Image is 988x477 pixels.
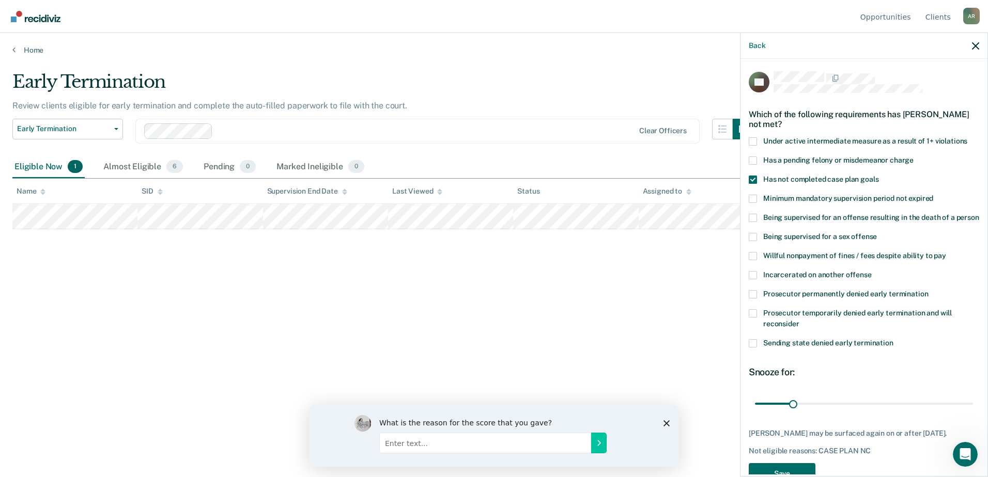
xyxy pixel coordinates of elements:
[763,175,878,183] span: Has not completed case plan goals
[166,160,183,173] span: 6
[963,8,980,24] div: A R
[202,156,258,179] div: Pending
[17,124,110,133] span: Early Termination
[763,290,928,298] span: Prosecutor permanently denied early termination
[763,213,979,221] span: Being supervised for an offense resulting in the death of a person
[763,309,952,328] span: Prosecutor temporarily denied early termination and will reconsider
[763,194,933,202] span: Minimum mandatory supervision period not expired
[240,160,256,173] span: 0
[12,101,407,110] p: Review clients eligible for early termination and complete the auto-filled paperwork to file with...
[11,11,60,22] img: Recidiviz
[763,232,877,241] span: Being supervised for a sex offense
[639,126,687,135] div: Clear officers
[963,8,980,24] button: Profile dropdown button
[348,160,364,173] span: 0
[517,187,539,196] div: Status
[643,187,691,196] div: Assigned to
[763,271,872,279] span: Incarcerated on another offense
[749,429,979,438] div: [PERSON_NAME] may be surfaced again on or after [DATE].
[274,156,366,179] div: Marked Ineligible
[17,187,45,196] div: Name
[309,405,679,467] iframe: Survey by Kim from Recidiviz
[749,367,979,378] div: Snooze for:
[763,251,946,260] span: Willful nonpayment of fines / fees despite ability to pay
[763,137,967,145] span: Under active intermediate measure as a result of 1+ violations
[101,156,185,179] div: Almost Eligible
[953,442,978,467] iframe: Intercom live chat
[763,339,893,347] span: Sending state denied early termination
[392,187,442,196] div: Last Viewed
[749,41,765,50] button: Back
[749,101,979,137] div: Which of the following requirements has [PERSON_NAME] not met?
[142,187,163,196] div: SID
[12,71,753,101] div: Early Termination
[12,45,976,55] a: Home
[267,187,347,196] div: Supervision End Date
[12,156,85,179] div: Eligible Now
[763,156,914,164] span: Has a pending felony or misdemeanor charge
[68,160,83,173] span: 1
[749,447,979,455] div: Not eligible reasons: CASE PLAN NC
